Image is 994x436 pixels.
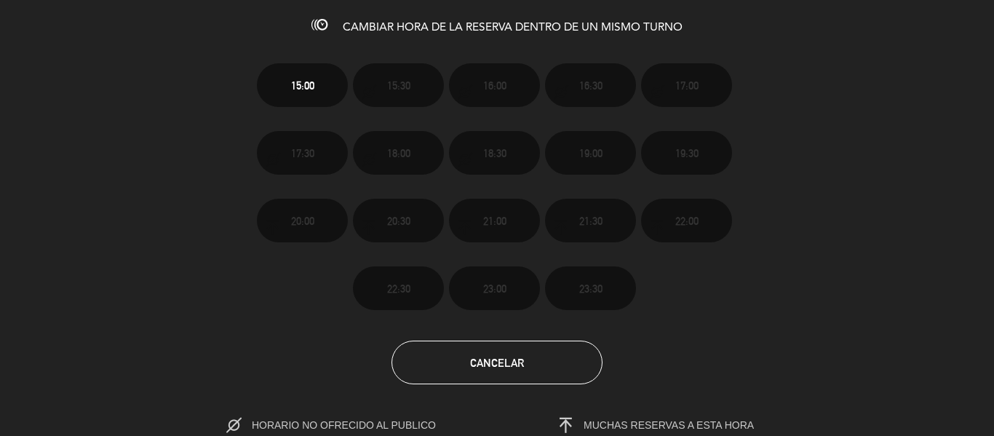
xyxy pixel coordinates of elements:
button: 15:00 [257,63,348,107]
span: CAMBIAR HORA DE LA RESERVA DENTRO DE UN MISMO TURNO [343,22,683,33]
button: 23:30 [545,266,636,310]
span: 17:30 [291,145,314,162]
button: 15:30 [353,63,444,107]
span: 19:00 [579,145,603,162]
button: 22:30 [353,266,444,310]
span: 23:30 [579,280,603,297]
button: 19:00 [545,131,636,175]
button: 18:00 [353,131,444,175]
span: Cancelar [470,357,524,369]
span: 22:30 [387,280,410,297]
span: MUCHAS RESERVAS A ESTA HORA [584,419,754,431]
button: 17:00 [641,63,732,107]
button: 20:00 [257,199,348,242]
button: 16:30 [545,63,636,107]
span: 20:30 [387,213,410,229]
button: 21:30 [545,199,636,242]
span: 20:00 [291,213,314,229]
span: 21:00 [483,213,506,229]
span: 22:00 [675,213,699,229]
button: 18:30 [449,131,540,175]
span: 16:30 [579,77,603,94]
button: 21:00 [449,199,540,242]
span: 15:30 [387,77,410,94]
span: 18:30 [483,145,506,162]
span: 17:00 [675,77,699,94]
span: 19:30 [675,145,699,162]
button: 16:00 [449,63,540,107]
span: HORARIO NO OFRECIDO AL PUBLICO [252,419,466,431]
button: 17:30 [257,131,348,175]
span: 16:00 [483,77,506,94]
span: 21:30 [579,213,603,229]
button: 22:00 [641,199,732,242]
span: 18:00 [387,145,410,162]
button: 20:30 [353,199,444,242]
button: 19:30 [641,131,732,175]
button: 23:00 [449,266,540,310]
span: 23:00 [483,280,506,297]
span: 15:00 [291,77,314,94]
button: Cancelar [391,341,603,384]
